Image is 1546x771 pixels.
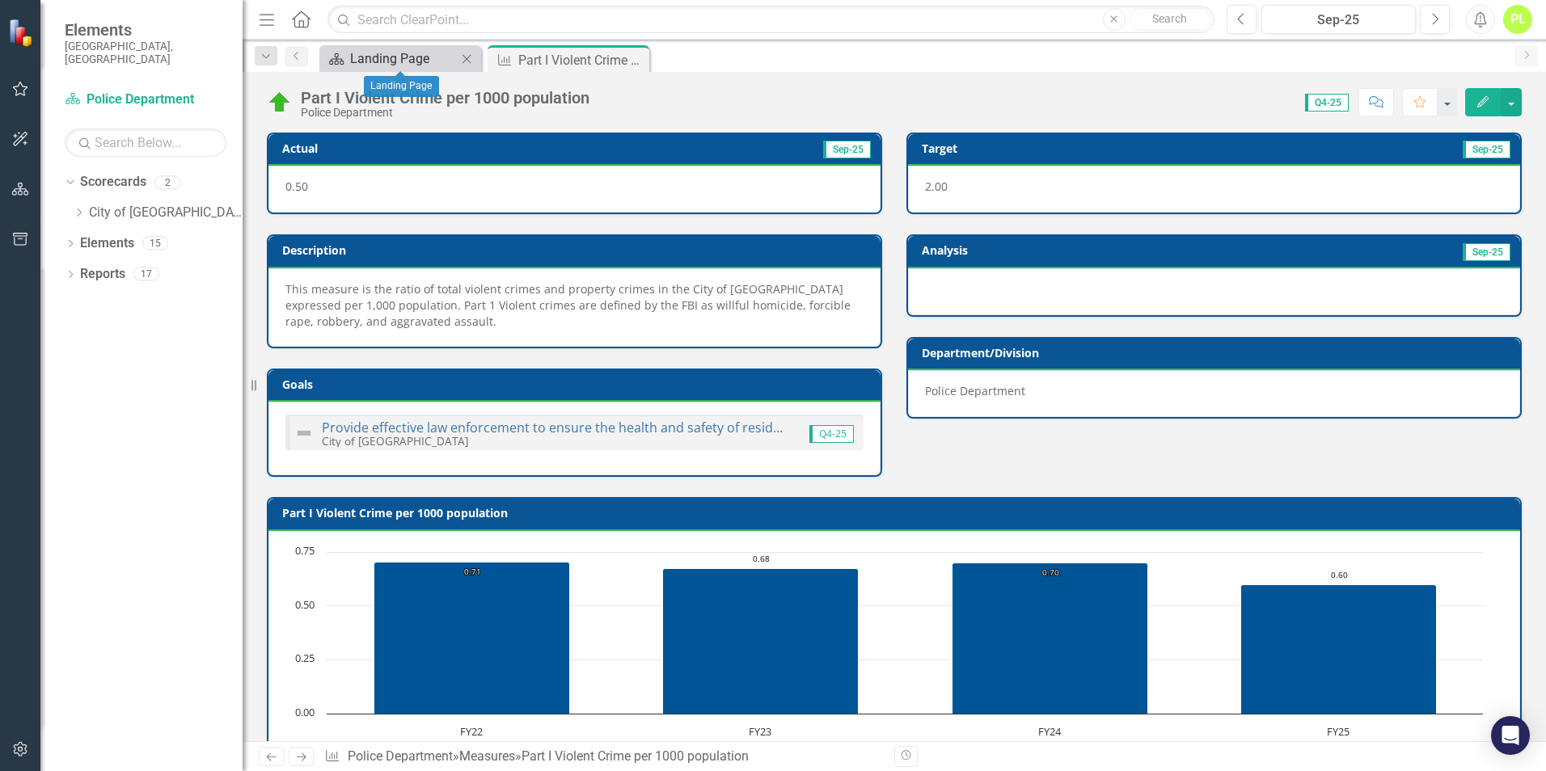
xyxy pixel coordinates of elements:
h3: Analysis [922,244,1207,256]
div: 15 [142,237,168,251]
span: Police Department [925,383,1025,398]
a: City of [GEOGRAPHIC_DATA] [89,204,243,222]
div: Landing Page [364,76,439,97]
span: This measure is the ratio of total violent crimes and property crimes in the City of [GEOGRAPHIC_... [285,281,851,329]
h3: Department/Division [922,347,1512,359]
span: 0.50 [285,179,308,194]
text: 0.71 [464,566,481,577]
text: 0.25 [295,651,315,665]
div: Sep-25 [1267,11,1410,30]
a: Measures [459,748,515,764]
h3: Description [282,244,872,256]
div: 17 [133,268,159,281]
span: Q4-25 [1305,94,1349,112]
span: Sep-25 [823,141,871,158]
div: Part I Violent Crime per 1000 population [522,748,749,764]
text: FY25 [1327,724,1350,739]
a: Police Department [348,748,453,764]
input: Search Below... [65,128,226,157]
h3: Goals [282,378,872,390]
text: 0.60 [1331,569,1348,580]
h3: Actual [282,142,530,154]
a: Landing Page [323,48,457,69]
small: [GEOGRAPHIC_DATA], [GEOGRAPHIC_DATA] [65,40,226,66]
a: Provide effective law enforcement to ensure the health and safety of residents, businesses, and v... [322,419,955,436]
text: 0.70 [1042,567,1059,578]
button: Sep-25 [1261,5,1416,34]
span: Sep-25 [1463,243,1510,261]
text: 0.50 [295,597,315,612]
div: Police Department [301,107,589,119]
img: Not Defined [294,423,314,443]
img: ClearPoint Strategy [8,19,36,47]
span: 2.00 [925,179,948,194]
div: Part I Violent Crime per 1000 population [518,50,645,70]
text: FY24 [1038,724,1062,739]
h3: Target [922,142,1169,154]
img: On Track (80% or higher) [267,90,293,116]
path: FY22, 0.705. Actual YTD. [374,562,570,714]
a: Police Department [65,91,226,109]
text: 0.00 [295,705,315,719]
text: FY23 [749,724,771,739]
button: Search [1130,8,1210,31]
path: FY23, 0.675. Actual YTD. [663,568,859,714]
small: City of [GEOGRAPHIC_DATA] [322,433,468,449]
div: » » [324,748,882,766]
div: Open Intercom Messenger [1491,716,1530,755]
div: Part I Violent Crime per 1000 population [301,89,589,107]
text: 0.68 [753,553,770,564]
h3: Part I Violent Crime per 1000 population [282,507,1512,519]
text: 0.75 [295,543,315,558]
div: 2 [154,175,180,189]
button: PL [1503,5,1532,34]
path: FY25, 0.6. Actual YTD. [1241,584,1437,714]
input: Search ClearPoint... [327,6,1214,34]
span: Elements [65,20,226,40]
a: Elements [80,234,134,253]
div: Landing Page [350,48,457,69]
a: Scorecards [80,173,146,192]
text: FY22 [460,724,483,739]
path: FY24, 0.7. Actual YTD. [953,562,1148,714]
span: Q4-25 [809,425,854,443]
span: Search [1152,12,1187,25]
a: Reports [80,265,125,284]
span: Sep-25 [1463,141,1510,158]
